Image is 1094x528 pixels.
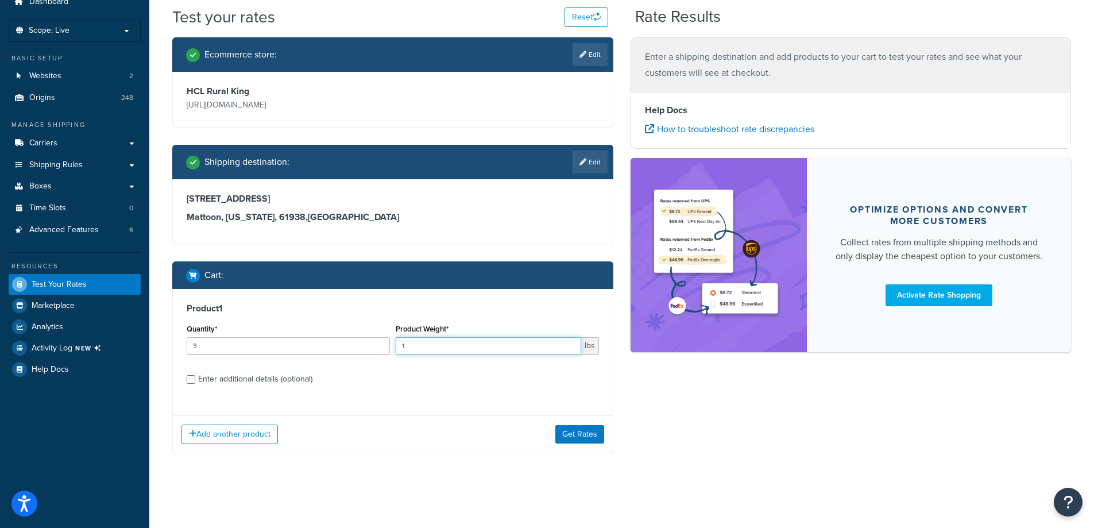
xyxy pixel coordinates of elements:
[187,375,195,384] input: Enter additional details (optional)
[29,160,83,170] span: Shipping Rules
[129,71,133,81] span: 2
[834,236,1044,263] div: Collect rates from multiple shipping methods and only display the cheapest option to your customers.
[29,93,55,103] span: Origins
[204,49,277,60] h2: Ecommerce store :
[172,6,275,28] h1: Test your rates
[9,261,141,271] div: Resources
[187,193,599,205] h3: [STREET_ADDRESS]
[565,7,608,27] button: Reset
[573,43,608,66] a: Edit
[581,337,599,354] span: lbs
[555,425,604,444] button: Get Rates
[121,93,133,103] span: 248
[9,198,141,219] li: Time Slots
[198,371,312,387] div: Enter additional details (optional)
[187,211,599,223] h3: Mattoon, [US_STATE], 61938 , [GEOGRAPHIC_DATA]
[187,337,390,354] input: 0.0
[29,138,57,148] span: Carriers
[635,8,721,26] h2: Rate Results
[29,182,52,191] span: Boxes
[9,295,141,316] a: Marketplace
[1054,488,1083,517] button: Open Resource Center
[29,71,61,81] span: Websites
[9,155,141,176] a: Shipping Rules
[573,151,608,174] a: Edit
[75,344,106,353] span: NEW
[29,203,66,213] span: Time Slots
[9,133,141,154] a: Carriers
[9,338,141,359] a: Activity LogNEW
[32,365,69,375] span: Help Docs
[9,87,141,109] li: Origins
[886,284,992,306] a: Activate Rate Shopping
[9,219,141,241] a: Advanced Features6
[9,359,141,380] a: Help Docs
[396,337,581,354] input: 0.00
[834,204,1044,227] div: Optimize options and convert more customers
[32,280,87,290] span: Test Your Rates
[645,122,814,136] a: How to troubleshoot rate discrepancies
[9,198,141,219] a: Time Slots0
[645,103,1057,117] h4: Help Docs
[187,325,217,333] label: Quantity*
[187,303,599,314] h3: Product 1
[9,219,141,241] li: Advanced Features
[32,301,75,311] span: Marketplace
[9,274,141,295] a: Test Your Rates
[204,270,223,280] h2: Cart :
[9,120,141,130] div: Manage Shipping
[645,49,1057,81] p: Enter a shipping destination and add products to your cart to test your rates and see what your c...
[29,225,99,235] span: Advanced Features
[396,325,449,333] label: Product Weight*
[187,97,390,113] p: [URL][DOMAIN_NAME]
[9,65,141,87] a: Websites2
[9,53,141,63] div: Basic Setup
[9,317,141,337] a: Analytics
[648,175,790,335] img: feature-image-rateshop-7084cbbcb2e67ef1d54c2e976f0e592697130d5817b016cf7cc7e13314366067.png
[129,225,133,235] span: 6
[9,65,141,87] li: Websites
[32,322,63,332] span: Analytics
[9,176,141,197] a: Boxes
[32,341,106,356] span: Activity Log
[204,157,289,167] h2: Shipping destination :
[129,203,133,213] span: 0
[181,425,278,444] button: Add another product
[187,86,390,97] h3: HCL Rural King
[29,26,69,36] span: Scope: Live
[9,87,141,109] a: Origins248
[9,338,141,359] li: [object Object]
